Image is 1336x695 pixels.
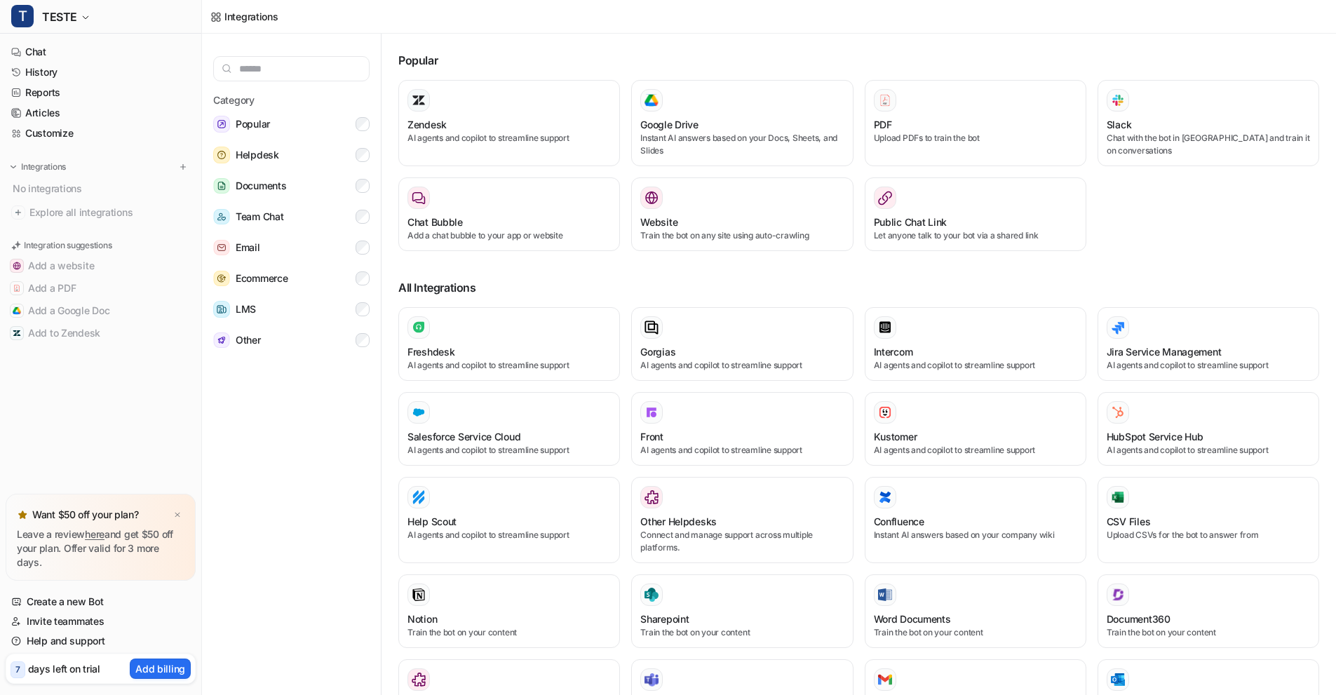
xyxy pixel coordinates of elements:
[407,429,520,444] h3: Salesforce Service Cloud
[640,514,717,529] h3: Other Helpdesks
[874,444,1077,457] p: AI agents and copilot to streamline support
[6,592,196,612] a: Create a new Bot
[874,229,1077,242] p: Let anyone talk to your bot via a shared link
[640,359,844,372] p: AI agents and copilot to streamline support
[32,508,139,522] p: Want $50 off your plan?
[1111,405,1125,419] img: HubSpot Service Hub
[645,673,659,687] img: Microsoft Teams
[878,490,892,504] img: Confluence
[13,284,21,292] img: Add a PDF
[640,612,689,626] h3: Sharepoint
[631,477,853,563] button: Other HelpdesksOther HelpdesksConnect and manage support across multiple platforms.
[1098,574,1319,648] button: Document360Document360Train the bot on your content
[878,93,892,107] img: PDF
[1098,392,1319,466] button: HubSpot Service HubHubSpot Service HubAI agents and copilot to streamline support
[640,229,844,242] p: Train the bot on any site using auto-crawling
[407,229,611,242] p: Add a chat bubble to your app or website
[6,203,196,222] a: Explore all integrations
[1107,612,1170,626] h3: Document360
[6,160,70,174] button: Integrations
[29,201,190,224] span: Explore all integrations
[645,405,659,419] img: Front
[398,307,620,381] button: FreshdeskAI agents and copilot to streamline support
[135,661,185,676] p: Add billing
[1107,359,1310,372] p: AI agents and copilot to streamline support
[213,326,370,354] button: OtherOther
[640,626,844,639] p: Train the bot on your content
[213,110,370,138] button: PopularPopular
[878,588,892,602] img: Word Documents
[640,344,675,359] h3: Gorgias
[21,161,66,173] p: Integrations
[645,588,659,602] img: Sharepoint
[874,344,913,359] h3: Intercom
[178,162,188,172] img: menu_add.svg
[407,359,611,372] p: AI agents and copilot to streamline support
[210,9,278,24] a: Integrations
[1107,344,1222,359] h3: Jira Service Management
[213,295,370,323] button: LMSLMS
[407,529,611,541] p: AI agents and copilot to streamline support
[631,307,853,381] button: GorgiasAI agents and copilot to streamline support
[407,117,447,132] h3: Zendesk
[874,117,892,132] h3: PDF
[1098,307,1319,381] button: Jira Service ManagementAI agents and copilot to streamline support
[17,509,28,520] img: star
[6,299,196,322] button: Add a Google DocAdd a Google Doc
[631,392,853,466] button: FrontFrontAI agents and copilot to streamline support
[213,332,230,349] img: Other
[6,322,196,344] button: Add to ZendeskAdd to Zendesk
[398,177,620,251] button: Chat BubbleAdd a chat bubble to your app or website
[13,306,21,315] img: Add a Google Doc
[11,205,25,220] img: explore all integrations
[874,529,1077,541] p: Instant AI answers based on your company wiki
[1107,444,1310,457] p: AI agents and copilot to streamline support
[236,147,279,163] span: Helpdesk
[640,215,677,229] h3: Website
[85,528,104,540] a: here
[412,490,426,504] img: Help Scout
[1098,80,1319,166] button: SlackSlackChat with the bot in [GEOGRAPHIC_DATA] and train it on conversations
[645,191,659,205] img: Website
[865,307,1086,381] button: IntercomAI agents and copilot to streamline support
[213,301,230,318] img: LMS
[412,405,426,419] img: Salesforce Service Cloud
[24,239,112,252] p: Integration suggestions
[645,94,659,107] img: Google Drive
[407,132,611,144] p: AI agents and copilot to streamline support
[8,177,196,200] div: No integrations
[11,5,34,27] span: T
[213,240,230,256] img: Email
[6,277,196,299] button: Add a PDFAdd a PDF
[874,626,1077,639] p: Train the bot on your content
[236,116,270,133] span: Popular
[236,270,288,287] span: Ecommerce
[1111,92,1125,108] img: Slack
[640,529,844,554] p: Connect and manage support across multiple platforms.
[13,329,21,337] img: Add to Zendesk
[631,177,853,251] button: WebsiteWebsiteTrain the bot on any site using auto-crawling
[236,332,261,349] span: Other
[236,301,256,318] span: LMS
[13,262,21,270] img: Add a website
[8,162,18,172] img: expand menu
[236,208,283,225] span: Team Chat
[398,574,620,648] button: NotionNotionTrain the bot on your content
[412,673,426,687] img: Browser Tab
[874,359,1077,372] p: AI agents and copilot to streamline support
[42,7,77,27] span: TESTE
[398,52,1319,69] h3: Popular
[1107,117,1132,132] h3: Slack
[6,612,196,631] a: Invite teammates
[6,103,196,123] a: Articles
[130,659,191,679] button: Add billing
[1107,132,1310,157] p: Chat with the bot in [GEOGRAPHIC_DATA] and train it on conversations
[213,209,230,225] img: Team Chat
[865,80,1086,166] button: PDFPDFUpload PDFs to train the bot
[865,392,1086,466] button: KustomerKustomerAI agents and copilot to streamline support
[878,674,892,685] img: Gmail
[213,264,370,292] button: EcommerceEcommerce
[17,527,184,569] p: Leave a review and get $50 off your plan. Offer valid for 3 more days.
[407,514,457,529] h3: Help Scout
[631,574,853,648] button: SharepointSharepointTrain the bot on your content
